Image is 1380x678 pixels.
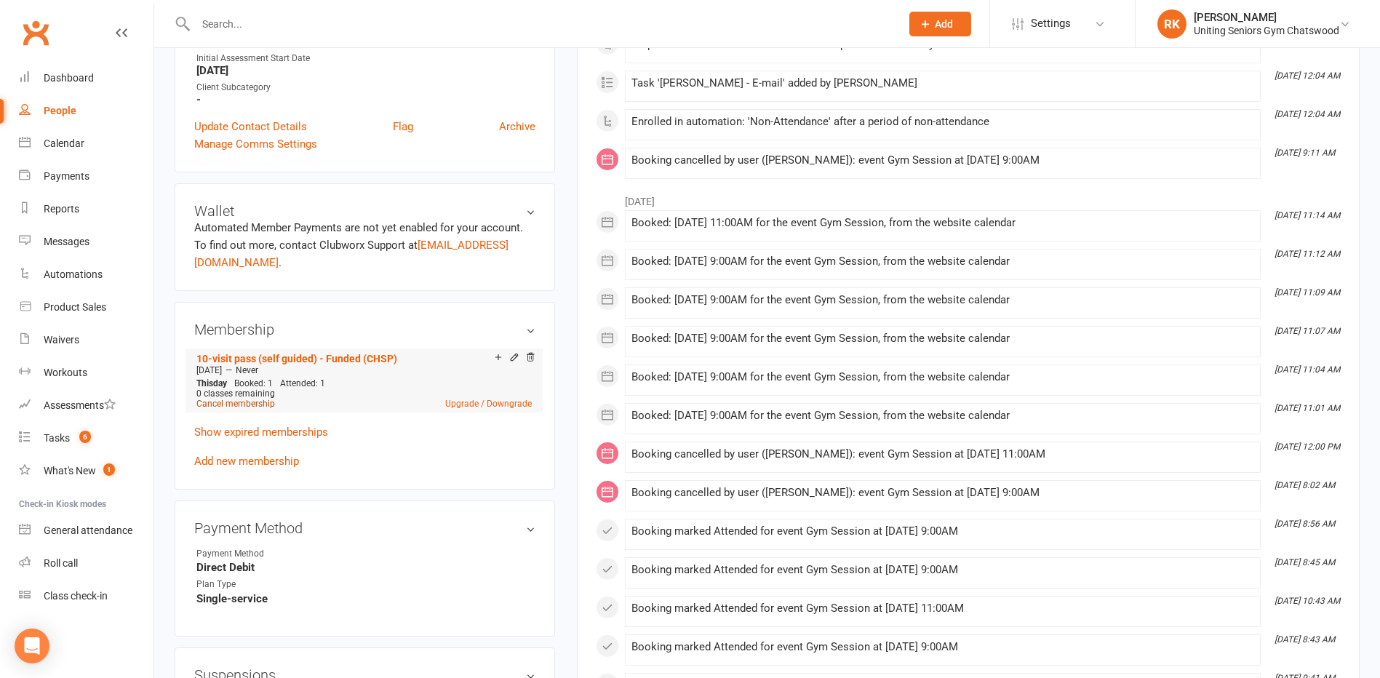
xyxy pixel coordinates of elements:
div: Booked: [DATE] 9:00AM for the event Gym Session, from the website calendar [631,294,1254,306]
div: Client Subcategory [196,81,535,95]
div: Booked: [DATE] 9:00AM for the event Gym Session, from the website calendar [631,255,1254,268]
i: [DATE] 11:09 AM [1275,287,1340,298]
span: [DATE] [196,365,222,375]
i: [DATE] 11:04 AM [1275,364,1340,375]
input: Search... [191,14,890,34]
div: What's New [44,465,96,476]
a: Tasks 6 [19,422,153,455]
div: [PERSON_NAME] [1194,11,1339,24]
a: Automations [19,258,153,291]
a: 10-visit pass (self guided) - Funded (CHSP) [196,353,397,364]
a: Update Contact Details [194,118,307,135]
a: People [19,95,153,127]
div: Booked: [DATE] 9:00AM for the event Gym Session, from the website calendar [631,371,1254,383]
i: [DATE] 12:04 AM [1275,109,1340,119]
div: People [44,105,76,116]
i: [DATE] 11:12 AM [1275,249,1340,259]
i: [DATE] 12:00 PM [1275,442,1340,452]
a: Add new membership [194,455,299,468]
a: [EMAIL_ADDRESS][DOMAIN_NAME] [194,239,508,269]
div: Initial Assessment Start Date [196,52,535,65]
a: Clubworx [17,15,54,51]
div: Calendar [44,137,84,149]
a: Workouts [19,356,153,389]
div: General attendance [44,525,132,536]
strong: Single-service [196,592,535,605]
button: Add [909,12,971,36]
a: Show expired memberships [194,426,328,439]
div: Dashboard [44,72,94,84]
a: What's New1 [19,455,153,487]
span: 0 classes remaining [196,388,275,399]
div: Automations [44,268,103,280]
div: Messages [44,236,89,247]
i: [DATE] 12:04 AM [1275,71,1340,81]
div: Booked: [DATE] 9:00AM for the event Gym Session, from the website calendar [631,332,1254,345]
div: Waivers [44,334,79,346]
div: RK [1157,9,1186,39]
a: Waivers [19,324,153,356]
div: Plan Type [196,578,316,591]
strong: [DATE] [196,64,535,77]
a: Dashboard [19,62,153,95]
li: [DATE] [596,186,1341,210]
h3: Wallet [194,203,535,219]
a: General attendance kiosk mode [19,514,153,547]
div: Tasks [44,432,70,444]
div: — [193,364,535,376]
span: This [196,378,213,388]
a: Upgrade / Downgrade [445,399,532,409]
span: Settings [1031,7,1071,40]
h3: Payment Method [194,520,535,536]
div: Payments [44,170,89,182]
i: [DATE] 11:01 AM [1275,403,1340,413]
div: Booked: [DATE] 9:00AM for the event Gym Session, from the website calendar [631,410,1254,422]
i: [DATE] 9:11 AM [1275,148,1335,158]
span: Booked: 1 [234,378,273,388]
div: Payment Method [196,547,316,561]
div: Enrolled in automation: 'Non-Attendance' after a period of non-attendance [631,116,1254,128]
div: Workouts [44,367,87,378]
span: Never [236,365,258,375]
span: Add [935,18,953,30]
i: [DATE] 8:02 AM [1275,480,1335,490]
a: Calendar [19,127,153,160]
strong: Direct Debit [196,561,535,574]
div: Booked: [DATE] 11:00AM for the event Gym Session, from the website calendar [631,217,1254,229]
no-payment-system: Automated Member Payments are not yet enabled for your account. To find out more, contact Clubwor... [194,221,523,269]
a: Reports [19,193,153,226]
a: Assessments [19,389,153,422]
a: Cancel membership [196,399,275,409]
div: Booking marked Attended for event Gym Session at [DATE] 9:00AM [631,564,1254,576]
a: Payments [19,160,153,193]
a: Manage Comms Settings [194,135,317,153]
span: 1 [103,463,115,476]
h3: Membership [194,322,535,338]
i: [DATE] 11:07 AM [1275,326,1340,336]
i: [DATE] 10:43 AM [1275,596,1340,606]
a: Messages [19,226,153,258]
i: [DATE] 11:14 AM [1275,210,1340,220]
div: Booking marked Attended for event Gym Session at [DATE] 11:00AM [631,602,1254,615]
div: Assessments [44,399,116,411]
div: Booking marked Attended for event Gym Session at [DATE] 9:00AM [631,641,1254,653]
div: Booking marked Attended for event Gym Session at [DATE] 9:00AM [631,525,1254,538]
span: Attended: 1 [280,378,325,388]
a: Roll call [19,547,153,580]
i: [DATE] 8:56 AM [1275,519,1335,529]
div: Task '[PERSON_NAME] - E-mail' added by [PERSON_NAME] [631,77,1254,89]
i: [DATE] 8:45 AM [1275,557,1335,567]
div: Reports [44,203,79,215]
div: Booking cancelled by user ([PERSON_NAME]): event Gym Session at [DATE] 9:00AM [631,487,1254,499]
div: Class check-in [44,590,108,602]
a: Archive [499,118,535,135]
i: [DATE] 8:43 AM [1275,634,1335,645]
a: Product Sales [19,291,153,324]
a: Flag [393,118,413,135]
div: Booking cancelled by user ([PERSON_NAME]): event Gym Session at [DATE] 9:00AM [631,154,1254,167]
div: Booking cancelled by user ([PERSON_NAME]): event Gym Session at [DATE] 11:00AM [631,448,1254,460]
div: Open Intercom Messenger [15,629,49,663]
span: 6 [79,431,91,443]
div: Uniting Seniors Gym Chatswood [1194,24,1339,37]
div: Roll call [44,557,78,569]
